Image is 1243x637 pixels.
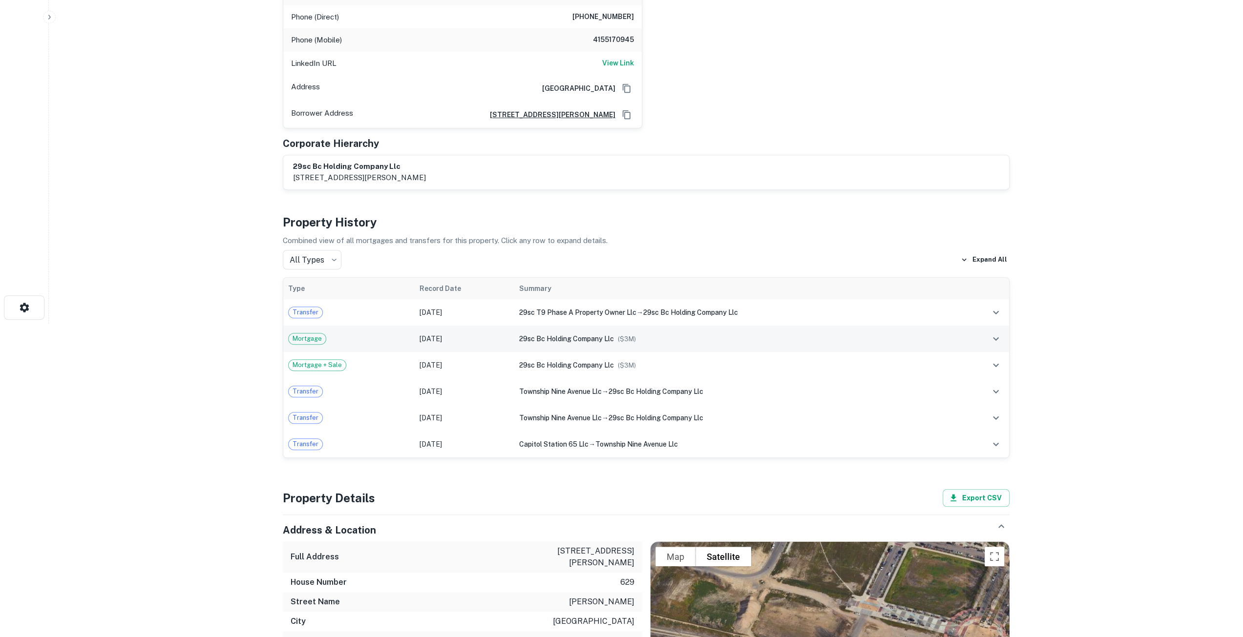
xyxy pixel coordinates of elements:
p: [STREET_ADDRESS][PERSON_NAME] [293,172,426,184]
h6: House Number [291,576,347,588]
div: → [519,412,953,423]
span: township nine avenue llc [519,388,602,395]
button: Show satellite imagery [695,547,751,566]
h6: Full Address [291,551,339,563]
span: Transfer [289,387,322,396]
span: capitol station 65 llc [519,440,589,448]
td: [DATE] [415,378,514,405]
h4: Property Details [283,489,375,507]
p: [PERSON_NAME] [569,596,634,608]
button: Copy Address [619,107,634,122]
h6: [PHONE_NUMBER] [572,11,634,23]
div: → [519,307,953,318]
span: Transfer [289,413,322,423]
button: expand row [988,383,1004,400]
h6: View Link [602,58,634,68]
button: expand row [988,436,1004,452]
a: View Link [602,58,634,69]
p: [GEOGRAPHIC_DATA] [553,616,634,627]
p: Address [291,81,320,96]
span: 29sc bc holding company llc [643,308,738,316]
th: Record Date [415,278,514,299]
span: ($ 3M ) [618,362,636,369]
span: Transfer [289,439,322,449]
h6: [GEOGRAPHIC_DATA] [534,83,615,94]
p: [STREET_ADDRESS][PERSON_NAME] [547,545,634,569]
h6: 4155170945 [575,34,634,46]
span: Mortgage + Sale [289,360,346,370]
span: 29sc t9 phase a property owner llc [519,308,636,316]
span: Mortgage [289,334,326,344]
td: [DATE] [415,352,514,378]
span: 29sc bc holding company llc [519,361,614,369]
p: Borrower Address [291,107,353,122]
h5: Corporate Hierarchy [283,136,379,151]
button: expand row [988,410,1004,426]
p: LinkedIn URL [291,58,337,69]
button: expand row [988,357,1004,373]
span: 29sc bc holding company llc [519,335,614,343]
td: [DATE] [415,431,514,457]
button: Show street map [655,547,695,566]
span: township nine avenue llc [595,440,678,448]
button: Toggle fullscreen view [985,547,1004,566]
span: Transfer [289,308,322,317]
div: → [519,439,953,450]
h6: Street Name [291,596,340,608]
button: Expand All [958,252,1010,267]
button: Copy Address [619,81,634,96]
span: ($ 3M ) [618,335,636,343]
h4: Property History [283,213,1010,231]
p: Phone (Direct) [291,11,339,23]
a: [STREET_ADDRESS][PERSON_NAME] [482,109,615,120]
td: [DATE] [415,299,514,326]
p: Combined view of all mortgages and transfers for this property. Click any row to expand details. [283,235,1010,247]
span: township nine avenue llc [519,414,602,422]
span: 29sc bc holding company llc [609,388,703,395]
span: 29sc bc holding company llc [609,414,703,422]
p: 629 [620,576,634,588]
th: Summary [514,278,958,299]
th: Type [283,278,415,299]
h5: Address & Location [283,523,376,537]
h6: City [291,616,306,627]
h6: 29sc bc holding company llc [293,161,426,172]
button: expand row [988,304,1004,321]
div: → [519,386,953,397]
button: Export CSV [943,489,1010,507]
div: All Types [283,250,341,269]
p: Phone (Mobile) [291,34,342,46]
td: [DATE] [415,405,514,431]
button: expand row [988,330,1004,347]
td: [DATE] [415,326,514,352]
